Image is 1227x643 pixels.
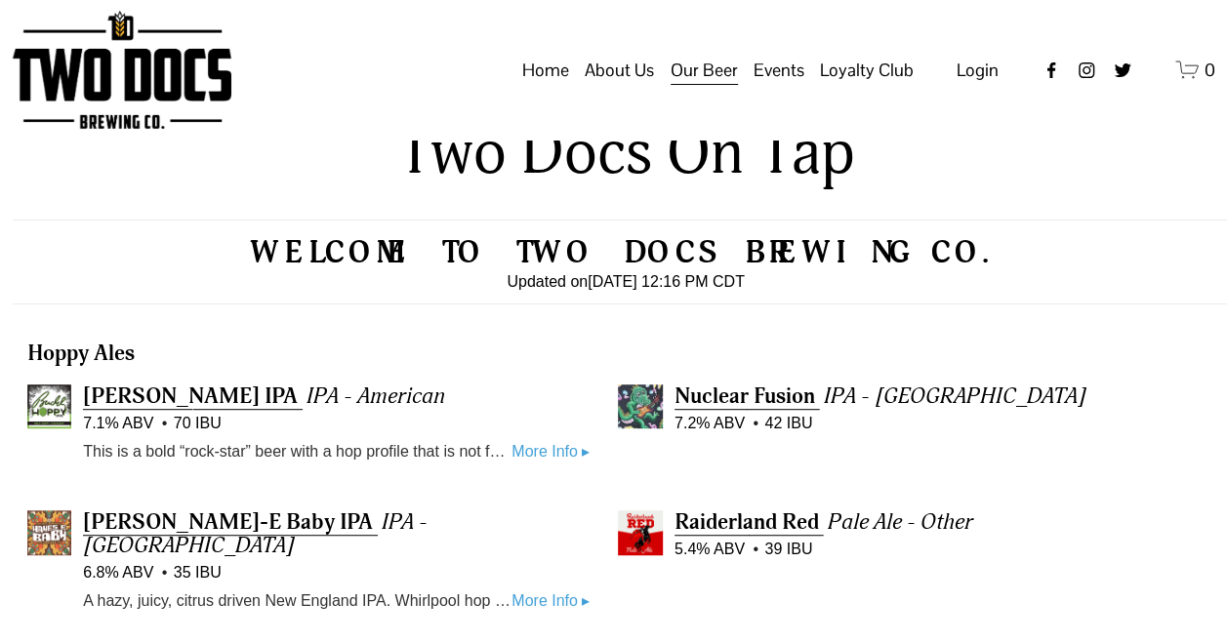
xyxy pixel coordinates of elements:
[511,439,590,464] a: More Info
[83,382,298,410] span: [PERSON_NAME] IPA
[83,508,373,536] span: [PERSON_NAME]-E Baby IPA
[507,273,588,290] span: Updated on
[824,382,1086,410] span: IPA - [GEOGRAPHIC_DATA]
[83,412,153,435] span: 7.1% ABV
[820,52,914,89] a: folder dropdown
[753,412,812,435] span: 42 IBU
[1042,60,1061,80] a: Facebook
[957,54,999,87] a: Login
[820,54,914,87] span: Loyalty Club
[83,439,511,464] p: This is a bold “rock-star” beer with a hop profile that is not for the faint of heart. We feel th...
[83,561,153,584] span: 6.8% ABV
[588,273,745,290] time: [DATE] 12:16 PM CDT
[957,59,999,81] span: Login
[1077,60,1096,80] a: instagram-unauth
[675,508,819,536] span: Raiderland Red
[83,508,428,559] span: IPA - [GEOGRAPHIC_DATA]
[27,384,72,429] img: Buddy Hoppy IPA
[585,52,654,89] a: folder dropdown
[522,52,569,89] a: Home
[675,382,820,410] a: Nuclear Fusion
[1204,59,1214,81] span: 0
[753,538,812,561] span: 39 IBU
[511,588,590,614] a: More Info
[162,412,222,435] span: 70 IBU
[671,52,738,89] a: folder dropdown
[162,561,222,584] span: 35 IBU
[675,508,824,536] a: Raiderland Red
[1175,58,1215,82] a: 0 items in cart
[307,382,445,410] span: IPA - American
[83,382,303,410] a: [PERSON_NAME] IPA
[618,510,663,555] img: Raiderland Red
[754,52,804,89] a: folder dropdown
[83,508,378,536] a: [PERSON_NAME]-E Baby IPA
[27,510,72,555] img: Hayes-E Baby IPA
[675,538,745,561] span: 5.4% ABV
[585,54,654,87] span: About Us
[675,382,815,410] span: Nuclear Fusion
[618,384,663,429] img: Nuclear Fusion
[1113,60,1132,80] a: twitter-unauth
[27,340,1225,368] h3: Hoppy Ales
[327,116,924,192] h2: Two Docs On Tap
[828,508,973,536] span: Pale Ale - Other
[83,588,511,614] p: A hazy, juicy, citrus driven New England IPA. Whirlpool hop additions of Azacca, Citra, and Mosai...
[13,11,231,129] img: Two Docs Brewing Co.
[671,54,738,87] span: Our Beer
[754,54,804,87] span: Events
[675,412,745,435] span: 7.2% ABV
